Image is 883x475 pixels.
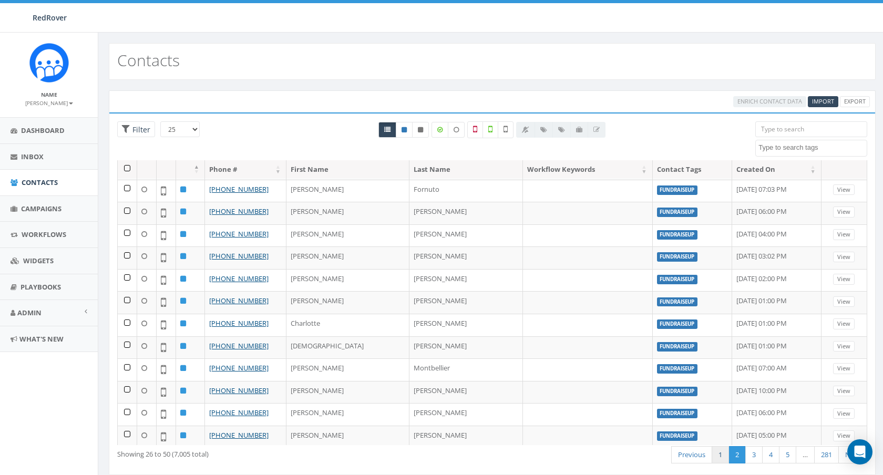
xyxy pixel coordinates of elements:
[657,275,698,284] label: FundraiseUp
[286,160,409,179] th: First Name
[409,160,523,179] th: Last Name
[840,96,870,107] a: Export
[833,184,855,195] a: View
[732,291,822,314] td: [DATE] 01:00 PM
[657,409,698,418] label: FundraiseUp
[833,386,855,397] a: View
[732,358,822,381] td: [DATE] 07:00 AM
[745,446,763,463] a: 3
[130,125,150,135] span: Filter
[657,387,698,396] label: FundraiseUp
[209,274,269,283] a: [PHONE_NUMBER]
[209,184,269,194] a: [PHONE_NUMBER]
[209,251,269,261] a: [PHONE_NUMBER]
[402,127,407,133] i: This phone number is subscribed and will receive texts.
[286,381,409,404] td: [PERSON_NAME]
[847,439,872,464] div: Open Intercom Messenger
[409,269,523,292] td: [PERSON_NAME]
[812,97,834,105] span: Import
[412,122,429,138] a: Opted Out
[812,97,834,105] span: CSV files only
[796,446,815,463] a: …
[732,202,822,224] td: [DATE] 06:00 PM
[671,446,712,463] a: Previous
[657,431,698,441] label: FundraiseUp
[833,206,855,218] a: View
[732,246,822,269] td: [DATE] 03:02 PM
[286,426,409,448] td: [PERSON_NAME]
[41,91,57,98] small: Name
[732,381,822,404] td: [DATE] 10:00 PM
[23,256,54,265] span: Widgets
[732,224,822,247] td: [DATE] 04:00 PM
[20,282,61,292] span: Playbooks
[732,180,822,202] td: [DATE] 07:03 PM
[779,446,796,463] a: 5
[117,445,420,459] div: Showing 26 to 50 (7,005 total)
[29,43,69,82] img: Rally_Corp_Icon.png
[21,126,65,135] span: Dashboard
[22,178,58,187] span: Contacts
[482,121,498,138] label: Validated
[409,180,523,202] td: Fornuto
[286,180,409,202] td: [PERSON_NAME]
[732,314,822,336] td: [DATE] 01:00 PM
[409,403,523,426] td: [PERSON_NAME]
[25,98,73,107] a: [PERSON_NAME]
[758,143,867,152] textarea: Search
[833,252,855,263] a: View
[286,202,409,224] td: [PERSON_NAME]
[409,202,523,224] td: [PERSON_NAME]
[286,336,409,359] td: [DEMOGRAPHIC_DATA]
[755,121,867,137] input: Type to search
[657,185,698,195] label: FundraiseUp
[833,363,855,374] a: View
[657,297,698,307] label: FundraiseUp
[286,246,409,269] td: [PERSON_NAME]
[833,408,855,419] a: View
[814,446,839,463] a: 281
[209,363,269,373] a: [PHONE_NUMBER]
[657,319,698,329] label: FundraiseUp
[833,341,855,352] a: View
[209,386,269,395] a: [PHONE_NUMBER]
[498,121,514,138] label: Not Validated
[25,99,73,107] small: [PERSON_NAME]
[209,430,269,440] a: [PHONE_NUMBER]
[286,269,409,292] td: [PERSON_NAME]
[396,122,413,138] a: Active
[286,291,409,314] td: [PERSON_NAME]
[728,446,746,463] a: 2
[117,121,155,138] span: Advance Filter
[409,224,523,247] td: [PERSON_NAME]
[657,208,698,217] label: FundraiseUp
[657,252,698,262] label: FundraiseUp
[653,160,733,179] th: Contact Tags
[833,318,855,329] a: View
[409,291,523,314] td: [PERSON_NAME]
[838,446,867,463] a: Next
[523,160,652,179] th: Workflow Keywords: activate to sort column ascending
[205,160,286,179] th: Phone #: activate to sort column ascending
[808,96,838,107] a: Import
[21,152,44,161] span: Inbox
[732,426,822,448] td: [DATE] 05:00 PM
[409,246,523,269] td: [PERSON_NAME]
[409,336,523,359] td: [PERSON_NAME]
[833,274,855,285] a: View
[432,122,448,138] label: Data Enriched
[209,229,269,239] a: [PHONE_NUMBER]
[209,408,269,417] a: [PHONE_NUMBER]
[286,403,409,426] td: [PERSON_NAME]
[657,230,698,240] label: FundraiseUp
[33,13,67,23] span: RedRover
[21,204,61,213] span: Campaigns
[732,269,822,292] td: [DATE] 02:00 PM
[209,296,269,305] a: [PHONE_NUMBER]
[409,426,523,448] td: [PERSON_NAME]
[209,341,269,350] a: [PHONE_NUMBER]
[657,364,698,374] label: FundraiseUp
[409,314,523,336] td: [PERSON_NAME]
[19,334,64,344] span: What's New
[22,230,66,239] span: Workflows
